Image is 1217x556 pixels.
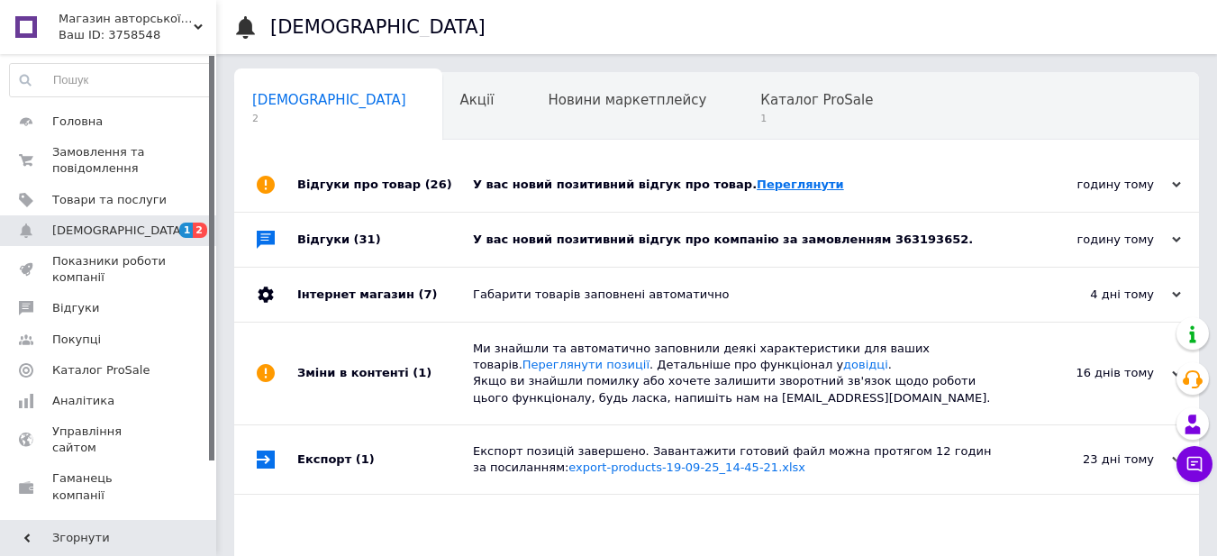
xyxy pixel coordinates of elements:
a: Переглянути позиції [522,358,649,371]
span: Новини маркетплейсу [548,92,706,108]
span: Каталог ProSale [52,362,150,378]
div: годину тому [1001,177,1181,193]
button: Чат з покупцем [1176,446,1212,482]
span: 1 [760,112,873,125]
div: Ваш ID: 3758548 [59,27,216,43]
div: Відгуки [297,213,473,267]
div: годину тому [1001,232,1181,248]
span: Маркет [52,518,98,534]
h1: [DEMOGRAPHIC_DATA] [270,16,486,38]
span: (31) [354,232,381,246]
span: [DEMOGRAPHIC_DATA] [252,92,406,108]
span: Товари та послуги [52,192,167,208]
div: 4 дні тому [1001,287,1181,303]
span: Гаманець компанії [52,470,167,503]
span: (26) [425,178,452,191]
span: Відгуки [52,300,99,316]
div: Відгуки про товар [297,158,473,212]
span: 1 [179,223,194,238]
div: Ми знайшли та автоматично заповнили деякі характеристики для ваших товарів. . Детальніше про функ... [473,341,1001,406]
span: (1) [413,366,431,379]
span: Замовлення та повідомлення [52,144,167,177]
div: У вас новий позитивний відгук про компанію за замовленням 363193652. [473,232,1001,248]
div: Зміни в контенті [297,323,473,424]
div: Експорт позицій завершено. Завантажити готовий файл можна протягом 12 годин за посиланням: [473,443,1001,476]
span: Покупці [52,332,101,348]
span: Показники роботи компанії [52,253,167,286]
span: Каталог ProSale [760,92,873,108]
span: Магазин авторської косметики "Валькірія" [59,11,194,27]
input: Пошук [10,64,212,96]
span: 2 [193,223,207,238]
div: 16 днів тому [1001,365,1181,381]
a: довідці [843,358,888,371]
span: (1) [356,452,375,466]
a: export-products-19-09-25_14-45-21.xlsx [568,460,805,474]
a: Переглянути [757,178,844,191]
div: Габарити товарів заповнені автоматично [473,287,1001,303]
span: [DEMOGRAPHIC_DATA] [52,223,186,239]
div: Експорт [297,425,473,494]
span: Головна [52,114,103,130]
span: Акції [460,92,495,108]
div: У вас новий позитивний відгук про товар. [473,177,1001,193]
div: Інтернет магазин [297,268,473,322]
div: 23 дні тому [1001,451,1181,468]
span: (7) [418,287,437,301]
span: 2 [252,112,406,125]
span: Управління сайтом [52,424,167,456]
span: Аналітика [52,393,114,409]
